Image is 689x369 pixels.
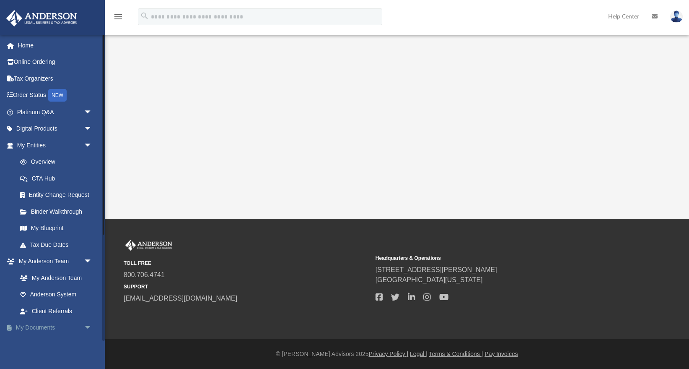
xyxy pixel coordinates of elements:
i: search [140,11,149,21]
a: Online Ordering [6,54,105,71]
a: My Documentsarrow_drop_down [6,319,105,336]
a: Binder Walkthrough [12,203,105,220]
span: arrow_drop_down [84,253,101,270]
a: Pay Invoices [484,351,518,357]
span: arrow_drop_down [84,120,101,138]
a: Home [6,37,105,54]
a: Anderson System [12,286,101,303]
a: Entity Change Request [12,187,105,204]
a: Legal | [410,351,427,357]
a: Digital Productsarrow_drop_down [6,120,105,137]
a: My Anderson Team [12,270,96,286]
a: 800.706.4741 [124,271,165,278]
a: My Entitiesarrow_drop_down [6,137,105,154]
a: [STREET_ADDRESS][PERSON_NAME] [376,266,497,273]
div: © [PERSON_NAME] Advisors 2025 [105,350,689,359]
a: Privacy Policy | [369,351,409,357]
small: SUPPORT [124,283,370,290]
a: menu [113,16,123,22]
span: arrow_drop_down [84,319,101,337]
img: User Pic [670,10,683,23]
small: TOLL FREE [124,259,370,267]
a: Terms & Conditions | [429,351,483,357]
a: My Blueprint [12,220,101,237]
div: NEW [48,89,67,102]
a: Box [12,336,101,353]
a: Order StatusNEW [6,87,105,104]
small: Headquarters & Operations [376,254,622,262]
a: CTA Hub [12,170,105,187]
img: Anderson Advisors Platinum Portal [4,10,80,26]
span: arrow_drop_down [84,137,101,154]
a: Overview [12,154,105,170]
a: [EMAIL_ADDRESS][DOMAIN_NAME] [124,295,237,302]
a: [GEOGRAPHIC_DATA][US_STATE] [376,276,483,283]
a: Tax Organizers [6,70,105,87]
a: Client Referrals [12,303,101,319]
i: menu [113,12,123,22]
a: Tax Due Dates [12,236,105,253]
a: Platinum Q&Aarrow_drop_down [6,104,105,120]
img: Anderson Advisors Platinum Portal [124,240,174,251]
span: arrow_drop_down [84,104,101,121]
a: My Anderson Teamarrow_drop_down [6,253,101,270]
